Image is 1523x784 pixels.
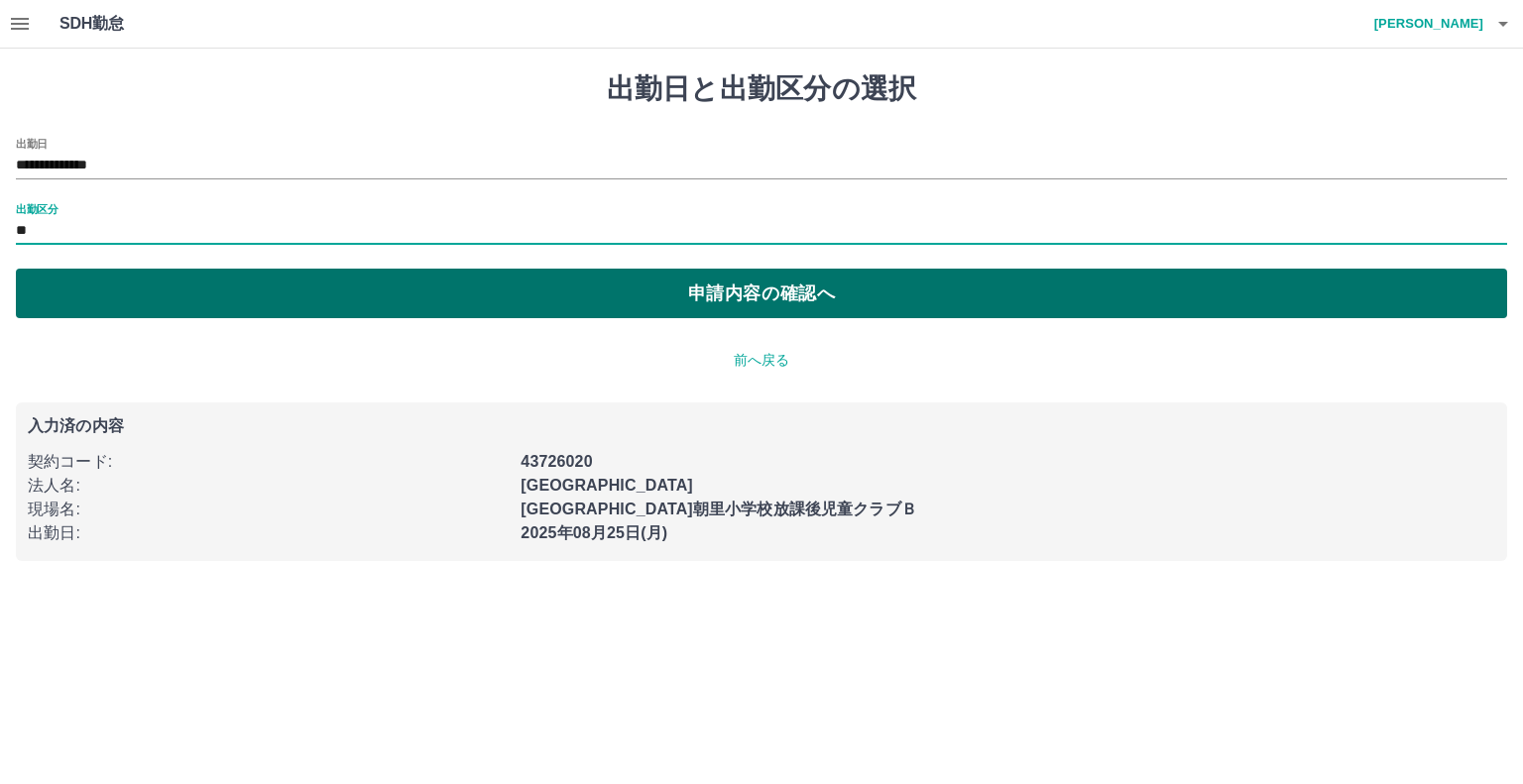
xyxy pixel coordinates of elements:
[28,474,509,498] p: 法人名 :
[28,450,509,474] p: 契約コード :
[16,350,1507,371] p: 前へ戻る
[521,501,917,517] b: [GEOGRAPHIC_DATA]朝里小学校放課後児童クラブＢ
[28,521,509,545] p: 出勤日 :
[28,498,509,521] p: 現場名 :
[521,453,592,470] b: 43726020
[16,136,48,151] label: 出勤日
[521,524,667,541] b: 2025年08月25日(月)
[16,269,1507,318] button: 申請内容の確認へ
[28,418,1495,434] p: 入力済の内容
[521,477,693,494] b: [GEOGRAPHIC_DATA]
[16,72,1507,106] h1: 出勤日と出勤区分の選択
[16,201,58,216] label: 出勤区分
